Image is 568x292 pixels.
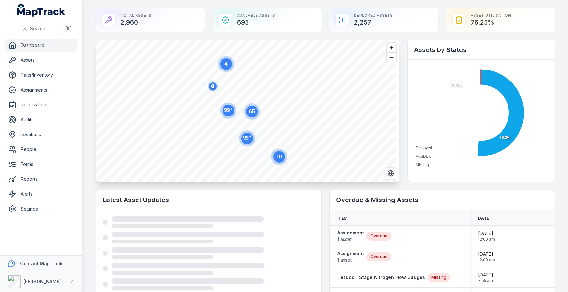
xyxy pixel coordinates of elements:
[5,158,77,171] a: Forms
[385,167,397,179] button: Switch to Satellite View
[231,107,233,111] tspan: +
[5,173,77,186] a: Reports
[478,257,495,263] span: 12:00 am
[478,278,493,283] span: 7:55 am
[337,250,364,263] a: Assignment1 asset
[5,202,77,215] a: Settings
[336,195,548,204] h2: Overdue & Missing Assets
[30,26,45,32] span: Search
[416,163,429,167] span: Missing
[5,188,77,200] a: Alerts
[17,4,66,17] a: MapTrack
[478,251,495,257] span: [DATE]
[478,230,495,242] time: 9/9/2025, 12:00:00 AM
[478,230,495,237] span: [DATE]
[337,216,347,221] span: Item
[337,257,364,263] span: 1 asset
[5,143,77,156] a: People
[337,230,364,236] strong: Assignment
[414,45,548,54] h2: Assets by Status
[337,274,425,281] a: Tesuco 1 Stage Nitrogen Flow Gauges
[337,230,364,243] a: Assignment1 asset
[5,128,77,141] a: Locations
[366,232,391,241] div: Overdue
[5,69,77,81] a: Parts/Inventory
[20,261,63,266] strong: Contact MapTrack
[243,135,251,141] text: 99
[8,23,60,35] button: Search
[5,98,77,111] a: Reservations
[249,109,255,114] text: 65
[416,146,432,150] span: Deployed
[5,39,77,52] a: Dashboard
[337,250,364,257] strong: Assignment
[96,40,396,182] canvas: Map
[387,43,396,52] button: Zoom in
[337,236,364,243] span: 1 asset
[249,135,251,138] tspan: +
[5,83,77,96] a: Assignments
[387,52,396,62] button: Zoom out
[478,216,489,221] span: Date
[478,272,493,283] time: 9/12/2025, 7:55:11 AM
[416,154,431,159] span: Available
[23,279,68,284] strong: [PERSON_NAME] Air
[478,237,495,242] span: 12:00 am
[478,272,493,278] span: [DATE]
[225,61,228,67] text: 4
[276,154,282,159] text: 10
[478,251,495,263] time: 9/13/2025, 12:00:00 AM
[366,252,391,261] div: Overdue
[5,113,77,126] a: Audits
[103,195,315,204] h2: Latest Asset Updates
[428,273,450,282] div: Missing
[224,107,233,113] text: 99
[5,54,77,67] a: Assets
